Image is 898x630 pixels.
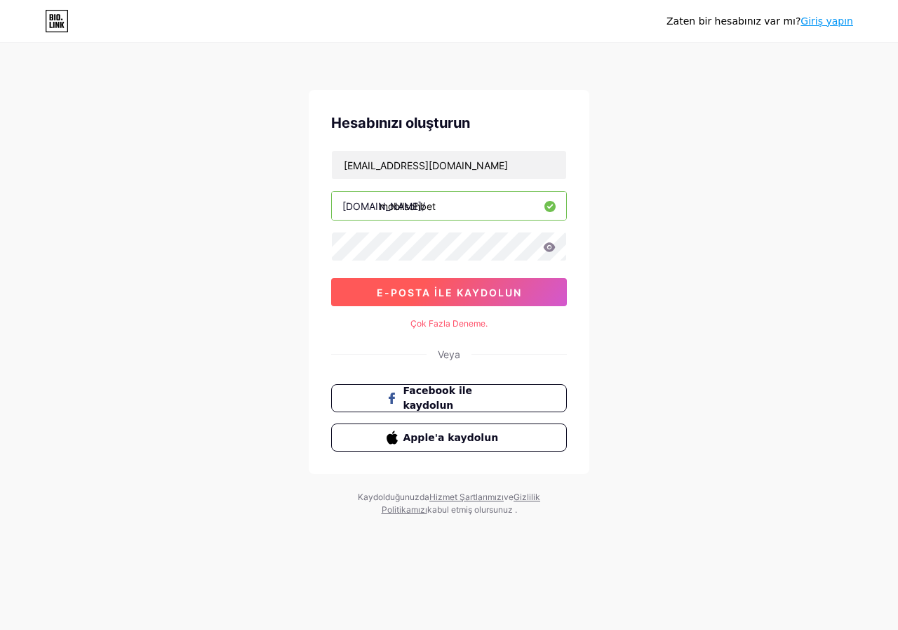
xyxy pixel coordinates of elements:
[331,384,567,412] button: Facebook ile kaydolun
[331,424,567,452] button: Apple'a kaydolun
[403,385,473,411] font: Facebook ile kaydolun
[358,492,429,502] font: Kaydolduğunuzda
[403,432,499,443] font: Apple'a kaydolun
[377,287,522,298] font: e-posta ile kaydolun
[331,278,567,306] button: e-posta ile kaydolun
[438,348,460,360] font: Veya
[332,192,566,220] input: kullanıcı adı
[332,151,566,179] input: E-posta
[331,114,470,131] font: Hesabınızı oluşturun
[800,15,853,27] a: Giriş yapın
[504,492,514,502] font: ve
[666,15,800,27] font: Zaten bir hesabınız var mı?
[342,200,425,212] font: [DOMAIN_NAME]/
[410,318,488,329] font: Çok Fazla Deneme.
[429,492,504,502] a: Hizmet Şartlarımızı
[427,504,517,515] font: kabul etmiş olursunuz .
